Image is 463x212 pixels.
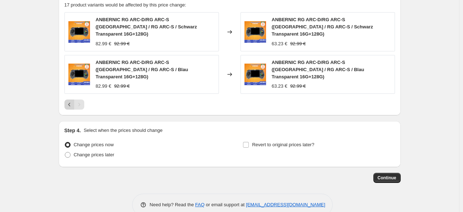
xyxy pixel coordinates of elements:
[244,64,266,85] img: arc-s_4a4c8fe2-caba-4e51-89b1-89cb91a4f6cd_80x.jpg
[74,142,114,147] span: Change prices now
[378,175,396,181] span: Continue
[204,202,246,207] span: or email support at
[68,21,90,43] img: arc-s_4a4c8fe2-caba-4e51-89b1-89cb91a4f6cd_80x.jpg
[114,40,130,47] strike: 92.99 €
[195,202,204,207] a: FAQ
[373,173,401,183] button: Continue
[252,142,314,147] span: Revert to original prices later?
[150,202,195,207] span: Need help? Read the
[68,64,90,85] img: arc-s_4a4c8fe2-caba-4e51-89b1-89cb91a4f6cd_80x.jpg
[64,100,84,110] nav: Pagination
[246,202,325,207] a: [EMAIL_ADDRESS][DOMAIN_NAME]
[96,17,197,37] span: ANBERNIC RG ARC-D/RG ARC-S ([GEOGRAPHIC_DATA] / RG ARC-S / Schwarz Transparent 16G+128G)
[272,83,287,90] div: 63.23 €
[290,83,306,90] strike: 92.99 €
[64,127,81,134] h2: Step 4.
[74,152,114,157] span: Change prices later
[84,127,162,134] p: Select when the prices should change
[272,60,364,79] span: ANBERNIC RG ARC-D/RG ARC-S ([GEOGRAPHIC_DATA] / RG ARC-S / Blau Transparent 16G+128G)
[64,100,75,110] button: Previous
[244,21,266,43] img: arc-s_4a4c8fe2-caba-4e51-89b1-89cb91a4f6cd_80x.jpg
[96,40,111,47] div: 82.99 €
[272,40,287,47] div: 63.23 €
[96,83,111,90] div: 82.99 €
[114,83,130,90] strike: 92.99 €
[290,40,306,47] strike: 92.99 €
[64,2,186,8] span: 17 product variants would be affected by this price change:
[96,60,188,79] span: ANBERNIC RG ARC-D/RG ARC-S ([GEOGRAPHIC_DATA] / RG ARC-S / Blau Transparent 16G+128G)
[272,17,373,37] span: ANBERNIC RG ARC-D/RG ARC-S ([GEOGRAPHIC_DATA] / RG ARC-S / Schwarz Transparent 16G+128G)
